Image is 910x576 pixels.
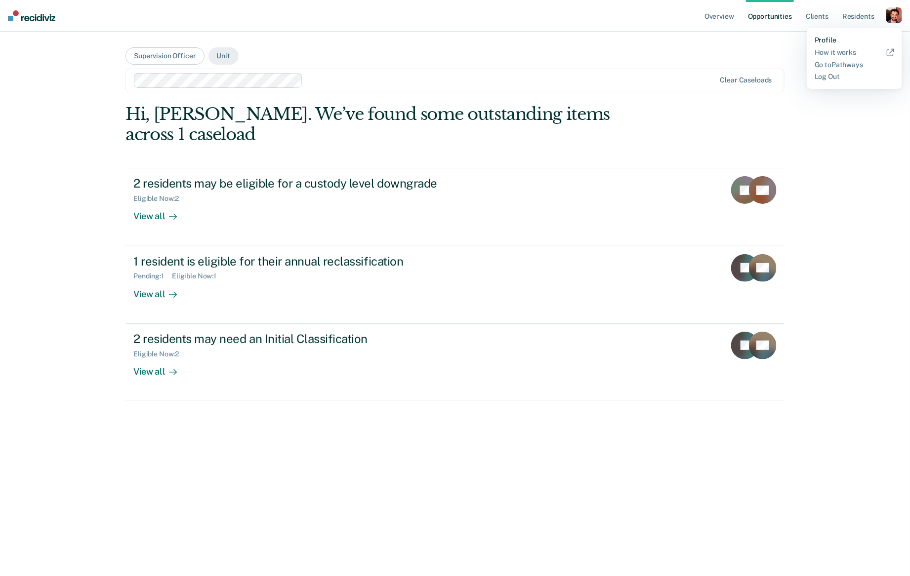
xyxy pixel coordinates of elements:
[133,350,187,358] div: Eligible Now : 2
[8,10,55,21] img: Recidiviz
[125,246,785,324] a: 1 resident is eligible for their annual reclassificationPending:1Eligible Now:1View all
[133,332,480,346] div: 2 residents may need an Initial Classification
[815,73,894,81] a: Log Out
[815,48,894,57] a: How it works
[125,104,653,145] div: Hi, [PERSON_NAME]. We’ve found some outstanding items across 1 caseload
[125,168,785,246] a: 2 residents may be eligible for a custody level downgradeEligible Now:2View all
[125,47,204,65] button: Supervision Officer
[133,272,172,280] div: Pending : 1
[133,203,189,222] div: View all
[815,61,894,69] a: Go toPathways
[720,76,772,84] div: Clear caseloads
[133,176,480,191] div: 2 residents may be eligible for a custody level downgrade
[133,254,480,269] div: 1 resident is eligible for their annual reclassification
[133,280,189,300] div: View all
[815,36,894,44] a: Profile
[208,47,239,65] button: Unit
[133,194,187,203] div: Eligible Now : 2
[125,324,785,401] a: 2 residents may need an Initial ClassificationEligible Now:2View all
[133,358,189,377] div: View all
[172,272,224,280] div: Eligible Now : 1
